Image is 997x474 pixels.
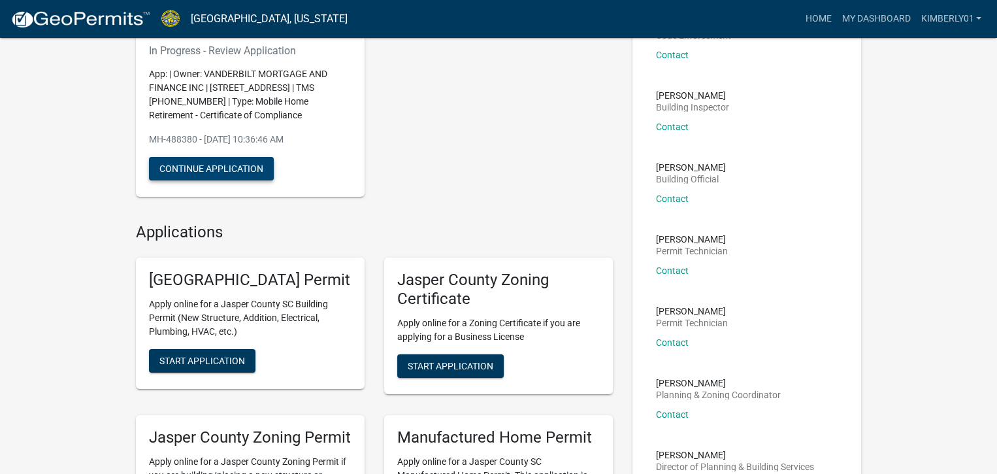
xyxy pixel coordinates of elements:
[656,91,729,100] p: [PERSON_NAME]
[149,271,351,290] h5: [GEOGRAPHIC_DATA] Permit
[800,7,836,31] a: Home
[397,354,504,378] button: Start Application
[656,450,814,460] p: [PERSON_NAME]
[397,271,600,309] h5: Jasper County Zoning Certificate
[656,337,689,348] a: Contact
[656,379,781,388] p: [PERSON_NAME]
[149,428,351,447] h5: Jasper County Zoning Permit
[656,50,689,60] a: Contact
[149,349,255,373] button: Start Application
[656,194,689,204] a: Contact
[161,10,180,27] img: Jasper County, South Carolina
[656,246,728,256] p: Permit Technician
[149,157,274,180] button: Continue Application
[149,297,351,339] p: Apply online for a Jasper County SC Building Permit (New Structure, Addition, Electrical, Plumbin...
[656,235,728,244] p: [PERSON_NAME]
[397,428,600,447] h5: Manufactured Home Permit
[159,356,245,366] span: Start Application
[397,316,600,344] p: Apply online for a Zoning Certificate if you are applying for a Business License
[408,360,493,371] span: Start Application
[149,133,351,146] p: MH-488380 - [DATE] 10:36:46 AM
[656,163,726,172] p: [PERSON_NAME]
[191,8,348,30] a: [GEOGRAPHIC_DATA], [US_STATE]
[136,223,613,242] h4: Applications
[656,462,814,471] p: Director of Planning & Building Services
[656,175,726,184] p: Building Official
[656,318,728,328] p: Permit Technician
[149,44,351,57] h6: In Progress - Review Application
[656,122,689,132] a: Contact
[915,7,987,31] a: kimberly01
[656,265,689,276] a: Contact
[836,7,915,31] a: My Dashboard
[656,409,689,420] a: Contact
[656,307,728,316] p: [PERSON_NAME]
[656,390,781,399] p: Planning & Zoning Coordinator
[149,67,351,122] p: App: | Owner: VANDERBILT MORTGAGE AND FINANCE INC | [STREET_ADDRESS] | TMS [PHONE_NUMBER] | Type:...
[656,103,729,112] p: Building Inspector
